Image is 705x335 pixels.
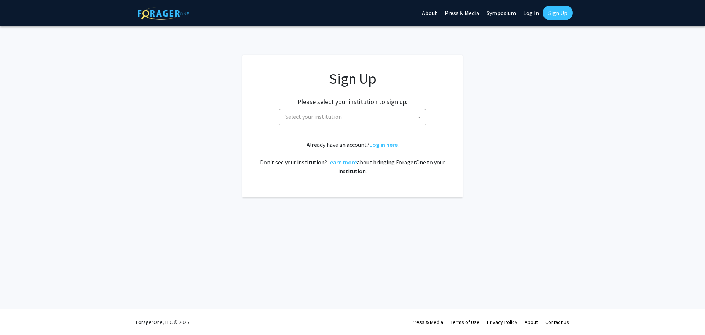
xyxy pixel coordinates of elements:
[525,319,538,325] a: About
[279,109,426,125] span: Select your institution
[257,140,448,175] div: Already have an account? . Don't see your institution? about bringing ForagerOne to your institut...
[136,309,189,335] div: ForagerOne, LLC © 2025
[257,70,448,88] h1: Sign Up
[138,7,189,20] img: ForagerOne Logo
[282,109,426,124] span: Select your institution
[297,98,408,106] h2: Please select your institution to sign up:
[327,158,357,166] a: Learn more about bringing ForagerOne to your institution
[543,6,573,20] a: Sign Up
[369,141,398,148] a: Log in here
[285,113,342,120] span: Select your institution
[6,302,31,329] iframe: Chat
[487,319,517,325] a: Privacy Policy
[412,319,443,325] a: Press & Media
[545,319,569,325] a: Contact Us
[451,319,480,325] a: Terms of Use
